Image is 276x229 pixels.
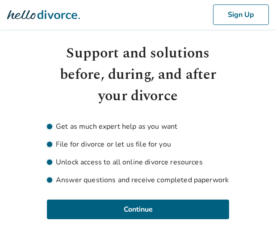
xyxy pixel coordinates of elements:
[47,139,229,150] li: File for divorce or let us file for you
[213,4,269,25] button: Sign Up
[47,157,229,168] li: Unlock access to all online divorce resources
[47,200,229,219] button: Continue
[47,175,229,185] li: Answer questions and receive completed paperwork
[231,186,276,229] iframe: Chat Widget
[47,43,229,107] h1: Support and solutions before, during, and after your divorce
[47,121,229,132] li: Get as much expert help as you want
